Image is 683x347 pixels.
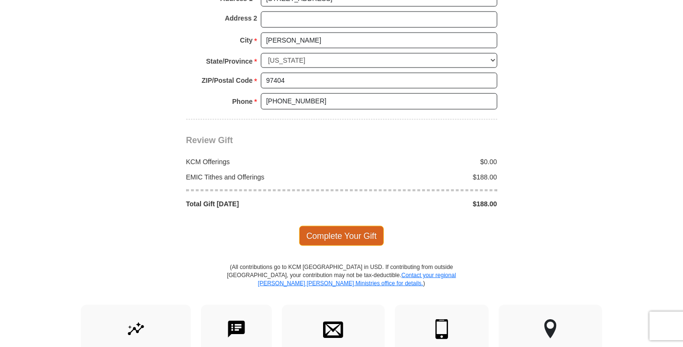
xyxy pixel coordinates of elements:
[225,11,258,25] strong: Address 2
[232,95,253,108] strong: Phone
[181,199,342,209] div: Total Gift [DATE]
[342,157,503,167] div: $0.00
[186,135,233,145] span: Review Gift
[432,319,452,339] img: mobile.svg
[544,319,557,339] img: other-region
[323,319,343,339] img: envelope.svg
[299,226,384,246] span: Complete Your Gift
[227,263,457,305] p: (All contributions go to KCM [GEOGRAPHIC_DATA] in USD. If contributing from outside [GEOGRAPHIC_D...
[181,157,342,167] div: KCM Offerings
[181,172,342,182] div: EMIC Tithes and Offerings
[342,172,503,182] div: $188.00
[240,34,252,47] strong: City
[226,319,246,339] img: text-to-give.svg
[206,55,253,68] strong: State/Province
[342,199,503,209] div: $188.00
[126,319,146,339] img: give-by-stock.svg
[202,74,253,87] strong: ZIP/Postal Code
